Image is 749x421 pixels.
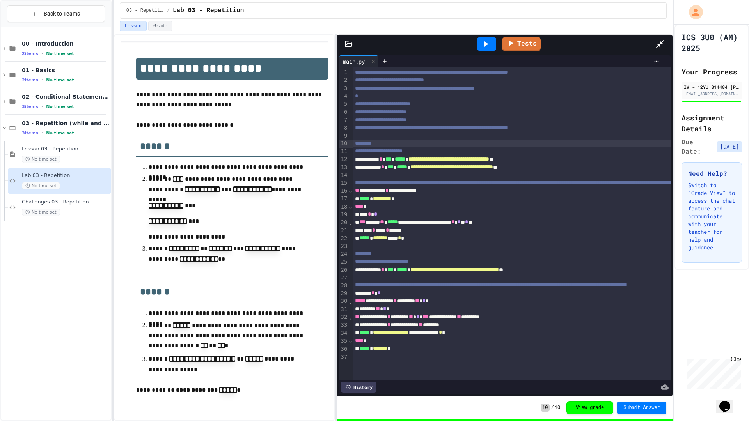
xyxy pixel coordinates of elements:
[682,112,742,134] h2: Assignment Details
[348,298,352,304] span: Fold line
[126,7,164,14] span: 03 - Repetition (while and for)
[41,130,43,136] span: •
[22,156,60,163] span: No time set
[339,179,349,187] div: 15
[41,103,43,110] span: •
[339,321,349,329] div: 33
[41,50,43,57] span: •
[22,78,38,83] span: 2 items
[339,187,349,195] div: 16
[339,250,349,258] div: 24
[3,3,54,50] div: Chat with us now!Close
[339,76,349,84] div: 2
[339,282,349,290] div: 28
[339,195,349,203] div: 17
[339,100,349,108] div: 5
[22,131,38,136] span: 3 items
[339,235,349,242] div: 22
[22,146,110,152] span: Lesson 03 - Repetition
[684,91,740,97] div: [EMAIL_ADDRESS][DOMAIN_NAME]
[339,337,349,345] div: 35
[339,172,349,179] div: 14
[684,356,741,389] iframe: chat widget
[339,116,349,124] div: 7
[46,78,74,83] span: No time set
[688,169,735,178] h3: Need Help?
[348,338,352,344] span: Fold line
[339,156,349,163] div: 12
[22,209,60,216] span: No time set
[339,345,349,353] div: 36
[339,219,349,226] div: 20
[339,211,349,219] div: 19
[555,405,560,411] span: 10
[339,329,349,337] div: 34
[173,6,244,15] span: Lab 03 - Repetition
[617,402,666,414] button: Submit Answer
[41,77,43,83] span: •
[120,21,147,31] button: Lesson
[22,93,110,100] span: 02 - Conditional Statements (if)
[339,306,349,313] div: 31
[541,404,549,412] span: 10
[44,10,80,18] span: Back to Teams
[623,405,660,411] span: Submit Answer
[339,92,349,100] div: 4
[339,69,349,76] div: 1
[22,182,60,189] span: No time set
[348,188,352,194] span: Fold line
[348,314,352,320] span: Fold line
[684,83,740,90] div: IW - 12YJ 814484 [PERSON_NAME] SS
[339,242,349,250] div: 23
[681,3,705,21] div: My Account
[46,51,74,56] span: No time set
[148,21,172,31] button: Grade
[717,141,742,152] span: [DATE]
[339,124,349,132] div: 8
[339,266,349,274] div: 26
[339,132,349,140] div: 9
[339,164,349,172] div: 13
[339,85,349,92] div: 3
[339,297,349,305] div: 30
[566,401,613,414] button: View grade
[339,258,349,266] div: 25
[339,148,349,156] div: 11
[167,7,170,14] span: /
[339,203,349,211] div: 18
[502,37,541,51] a: Tests
[339,55,378,67] div: main.py
[339,57,369,65] div: main.py
[339,353,349,361] div: 37
[341,382,376,393] div: History
[339,140,349,147] div: 10
[339,227,349,235] div: 21
[22,104,38,109] span: 3 items
[339,290,349,297] div: 29
[348,219,352,225] span: Fold line
[7,5,105,22] button: Back to Teams
[682,137,714,156] span: Due Date:
[46,104,74,109] span: No time set
[682,32,742,53] h1: ICS 3U0 (AM) 2025
[22,120,110,127] span: 03 - Repetition (while and for)
[22,51,38,56] span: 2 items
[22,172,110,179] span: Lab 03 - Repetition
[46,131,74,136] span: No time set
[339,313,349,321] div: 32
[22,199,110,205] span: Challenges 03 - Repetition
[22,67,110,74] span: 01 - Basics
[348,203,352,210] span: Fold line
[688,181,735,251] p: Switch to "Grade View" to access the chat feature and communicate with your teacher for help and ...
[551,405,554,411] span: /
[339,274,349,282] div: 27
[22,40,110,47] span: 00 - Introduction
[682,66,742,77] h2: Your Progress
[716,390,741,413] iframe: chat widget
[339,108,349,116] div: 6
